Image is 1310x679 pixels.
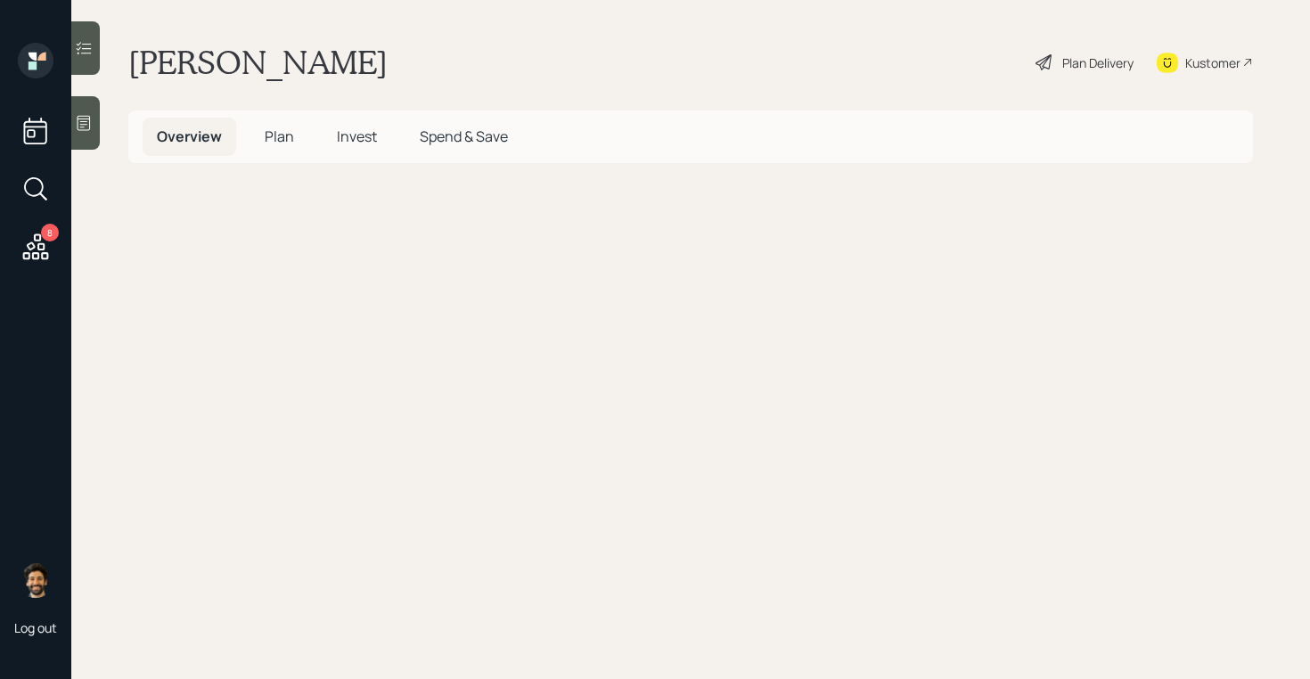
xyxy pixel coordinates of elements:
[265,127,294,146] span: Plan
[420,127,508,146] span: Spend & Save
[157,127,222,146] span: Overview
[41,224,59,241] div: 8
[128,43,388,82] h1: [PERSON_NAME]
[337,127,377,146] span: Invest
[1185,53,1240,72] div: Kustomer
[1062,53,1134,72] div: Plan Delivery
[14,619,57,636] div: Log out
[18,562,53,598] img: eric-schwartz-headshot.png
